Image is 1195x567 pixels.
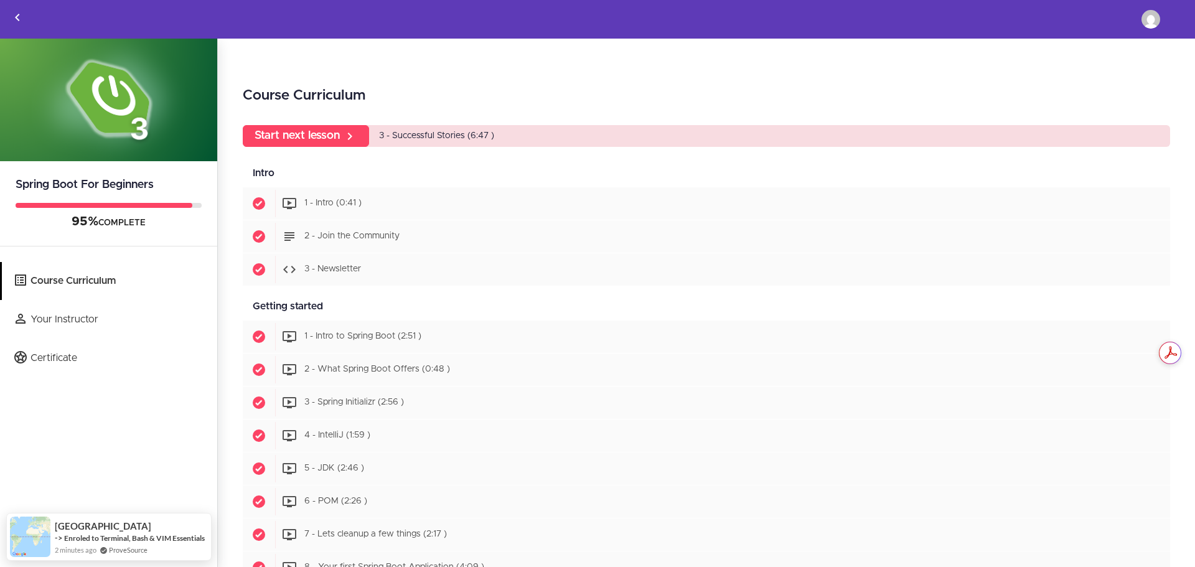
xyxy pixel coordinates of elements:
span: 6 - POM (2:26 ) [304,497,367,506]
a: Completed item 1 - Intro (0:41 ) [243,187,1170,220]
a: Completed item 3 - Spring Initializr (2:56 ) [243,387,1170,419]
span: Completed item [243,220,275,253]
a: Completed item 4 - IntelliJ (1:59 ) [243,419,1170,452]
span: 7 - Lets cleanup a few things (2:17 ) [304,530,447,539]
span: Completed item [243,518,275,551]
span: 3 - Successful Stories (6:47 ) [379,131,494,140]
a: Completed item 5 - JDK (2:46 ) [243,452,1170,485]
span: 2 - Join the Community [304,232,400,241]
div: Getting started [243,293,1170,321]
a: Your Instructor [2,301,217,339]
span: Completed item [243,387,275,419]
span: 5 - JDK (2:46 ) [304,464,364,473]
a: ProveSource [109,545,148,555]
span: [GEOGRAPHIC_DATA] [55,521,151,532]
span: Completed item [243,419,275,452]
img: gcruz1972@gmail.com [1141,10,1160,29]
a: Start next lesson [243,125,369,147]
a: Certificate [2,339,217,377]
span: Completed item [243,187,275,220]
div: COMPLETE [16,214,202,230]
span: 3 - Spring Initializr (2:56 ) [304,398,404,407]
a: Completed item 1 - Intro to Spring Boot (2:51 ) [243,321,1170,353]
div: Intro [243,159,1170,187]
a: Enroled to Terminal, Bash & VIM Essentials [64,533,205,543]
span: Completed item [243,354,275,386]
svg: Back to courses [10,10,25,25]
span: 2 minutes ago [55,545,96,555]
span: 1 - Intro to Spring Boot (2:51 ) [304,332,421,341]
a: Course Curriculum [2,262,217,300]
a: Completed item 2 - Join the Community [243,220,1170,253]
a: Completed item 2 - What Spring Boot Offers (0:48 ) [243,354,1170,386]
span: Completed item [243,485,275,518]
h2: Course Curriculum [243,85,1170,106]
a: Completed item 7 - Lets cleanup a few things (2:17 ) [243,518,1170,551]
span: 4 - IntelliJ (1:59 ) [304,431,370,440]
span: 1 - Intro (0:41 ) [304,199,362,208]
a: Completed item 6 - POM (2:26 ) [243,485,1170,518]
span: 2 - What Spring Boot Offers (0:48 ) [304,365,450,374]
img: provesource social proof notification image [10,517,50,557]
span: Completed item [243,253,275,286]
span: 95% [72,215,98,228]
span: -> [55,533,63,543]
a: Back to courses [1,1,34,38]
span: Completed item [243,321,275,353]
a: Completed item 3 - Newsletter [243,253,1170,286]
span: 3 - Newsletter [304,265,361,274]
span: Completed item [243,452,275,485]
